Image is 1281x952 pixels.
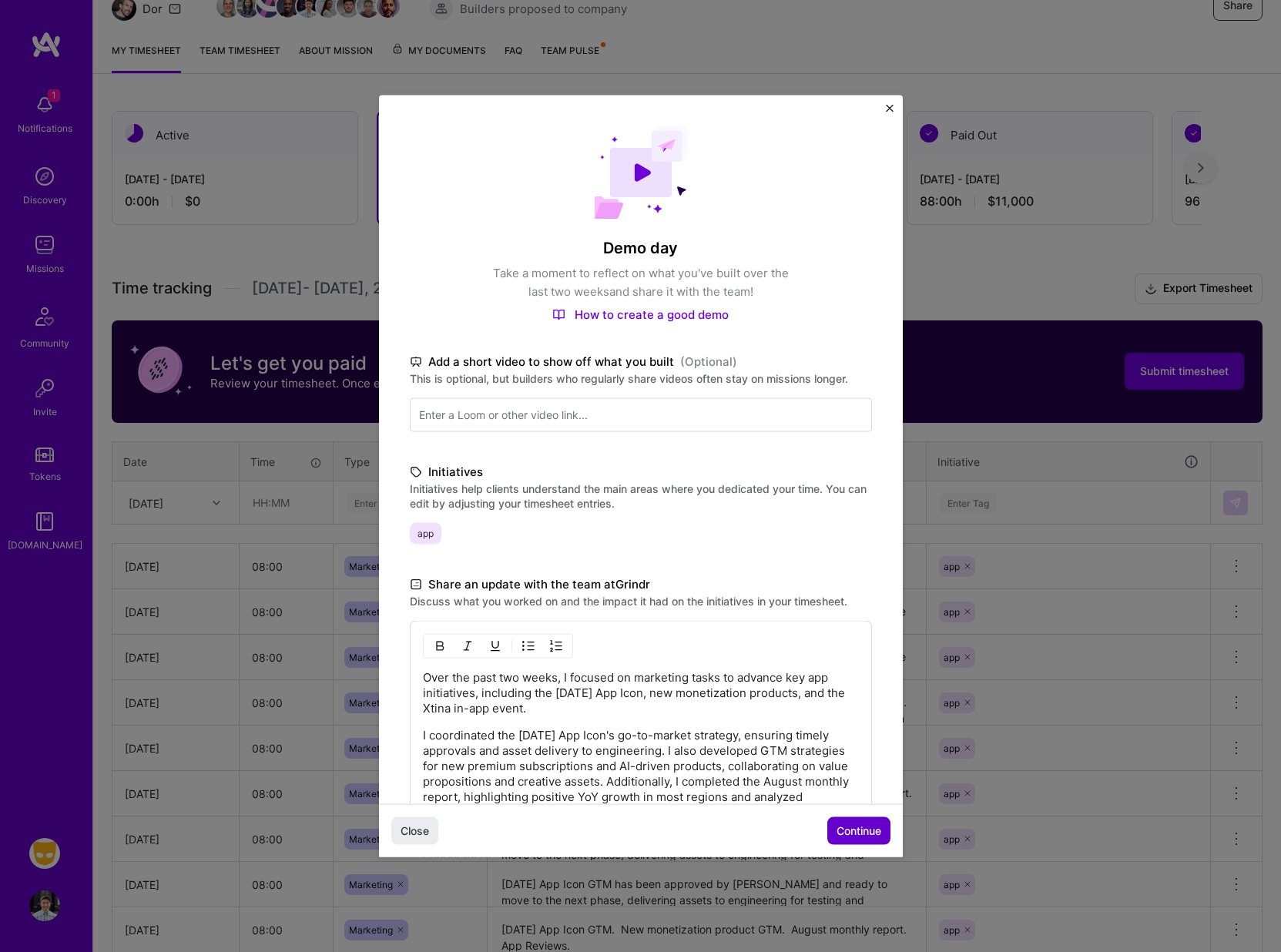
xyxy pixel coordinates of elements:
label: Initiatives help clients understand the main areas where you dedicated your time. You can edit by... [410,481,872,511]
button: Close [391,816,438,844]
label: This is optional, but builders who regularly share videos often stay on missions longer. [410,371,872,386]
img: Bold [434,640,446,652]
label: Discuss what you worked on and the impact it had on the initiatives in your timesheet. [410,594,872,608]
img: Divider [511,637,512,655]
a: How to create a good demo [552,307,729,322]
label: Add a short video to show off what you built [410,353,872,371]
i: icon TvBlack [410,353,422,370]
i: icon DocumentBlack [410,575,422,593]
span: Close [401,823,429,838]
span: (Optional) [680,353,737,371]
img: Demo day [594,126,688,220]
button: Continue [827,816,890,844]
label: Share an update with the team at Grindr [410,575,872,594]
img: How to create a good demo [552,308,565,320]
img: Italic [461,640,474,652]
span: app [410,523,441,545]
img: OL [550,640,562,652]
p: Take a moment to reflect on what you've built over the last two weeks and share it with the team! [487,264,795,301]
p: Over the past two weeks, I focused on marketing tasks to advance key app initiatives, including t... [423,670,859,716]
span: Continue [837,823,881,838]
img: UL [522,640,535,652]
label: Initiatives [410,463,872,481]
button: Close [886,105,894,121]
i: icon TagBlack [410,463,422,481]
h4: Demo day [410,238,872,258]
p: I coordinated the [DATE] App Icon's go-to-market strategy, ensuring timely approvals and asset de... [423,728,859,820]
input: Enter a Loom or other video link... [410,398,872,432]
img: Underline [489,640,501,652]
